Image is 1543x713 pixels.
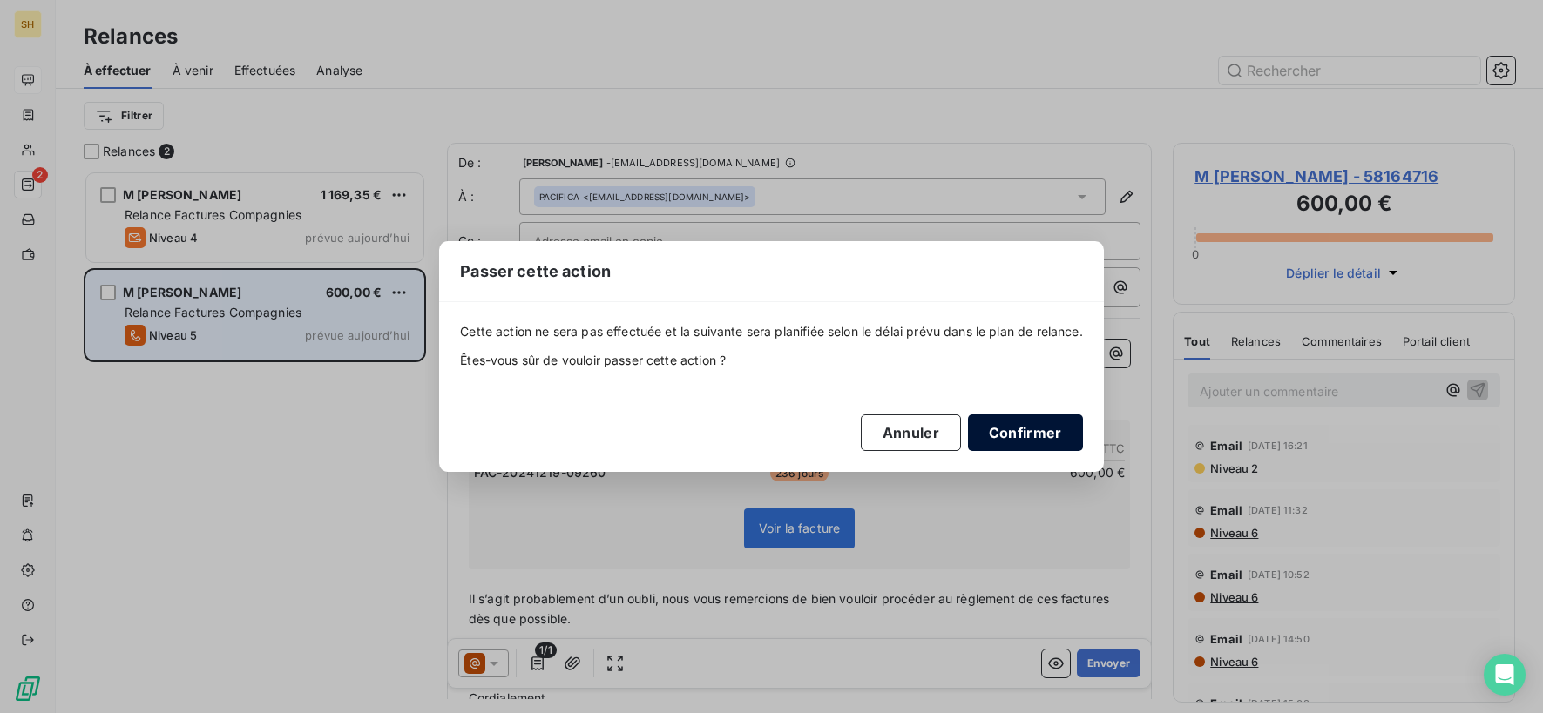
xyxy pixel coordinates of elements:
[1484,654,1526,696] div: Open Intercom Messenger
[861,414,961,451] button: Annuler
[460,352,1083,369] span: Êtes-vous sûr de vouloir passer cette action ?
[460,323,1083,340] span: Cette action ne sera pas effectuée et la suivante sera planifiée selon le délai prévu dans le pla...
[968,414,1083,451] button: Confirmer
[460,259,611,283] span: Passer cette action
